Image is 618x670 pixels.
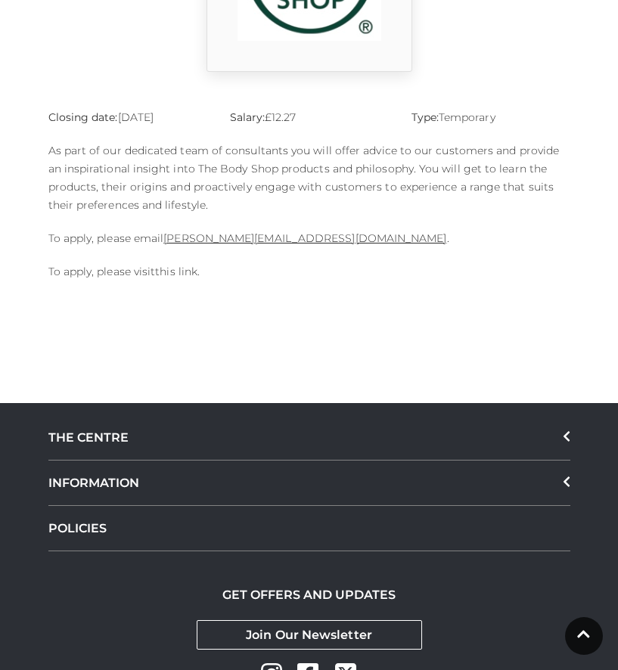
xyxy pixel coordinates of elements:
[48,506,570,551] a: POLICIES
[48,110,118,124] strong: Closing date:
[48,108,207,126] p: [DATE]
[197,620,422,650] a: Join Our Newsletter
[48,461,570,506] div: INFORMATION
[411,110,439,124] strong: Type:
[411,108,570,126] p: Temporary
[48,262,570,281] p: To apply, please visit .
[48,141,570,214] p: As part of our dedicated team of consultants you will offer advice to our customers and provide a...
[155,265,197,278] a: this link
[230,110,266,124] strong: Salary:
[230,108,389,126] p: £12.27
[163,231,446,245] a: [PERSON_NAME][EMAIL_ADDRESS][DOMAIN_NAME]
[48,229,570,247] p: To apply, please email .
[48,415,570,461] div: THE CENTRE
[222,588,396,602] h2: GET OFFERS AND UPDATES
